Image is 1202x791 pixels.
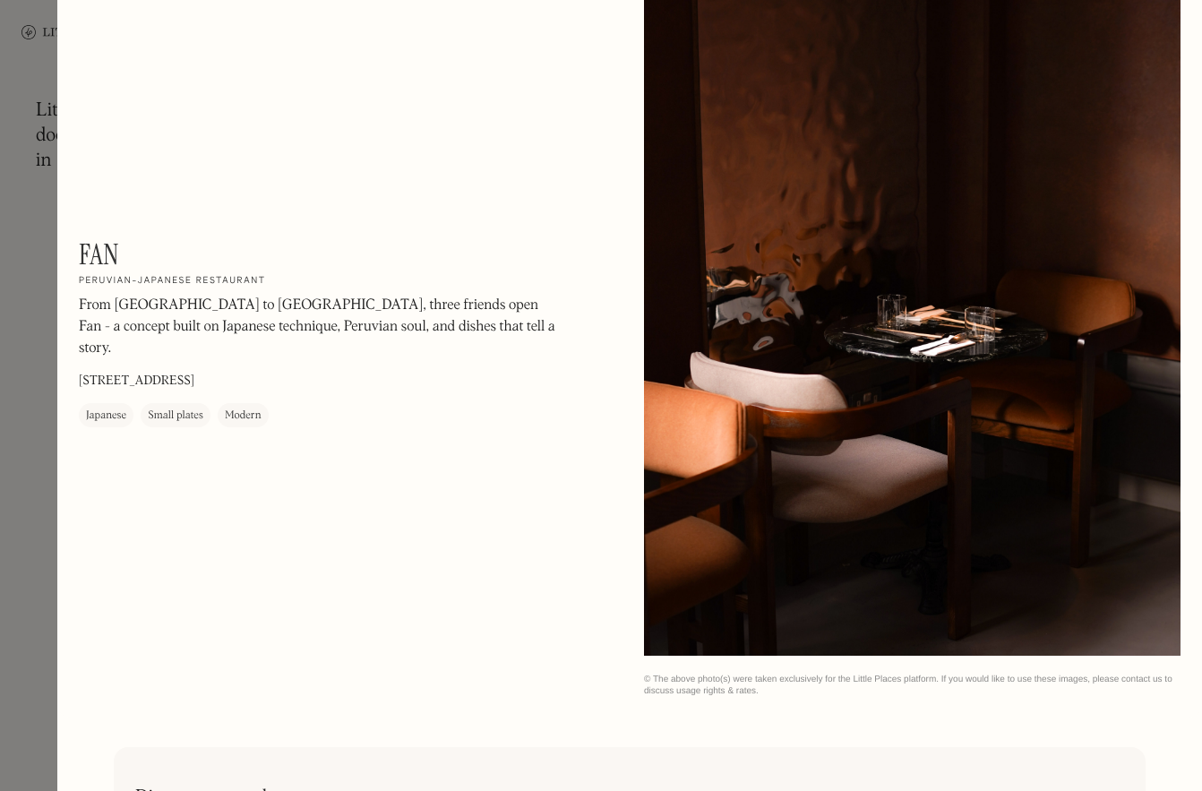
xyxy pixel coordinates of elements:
div: Japanese [86,407,126,425]
h2: Peruvian-Japanese restaurant [79,275,266,288]
div: Small plates [148,407,203,425]
div: © The above photo(s) were taken exclusively for the Little Places platform. If you would like to ... [644,674,1181,697]
p: [STREET_ADDRESS] [79,372,194,391]
p: From [GEOGRAPHIC_DATA] to [GEOGRAPHIC_DATA], three friends open Fan - a concept built on Japanese... [79,295,562,359]
div: Modern [225,407,262,425]
h1: Fan [79,237,119,271]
